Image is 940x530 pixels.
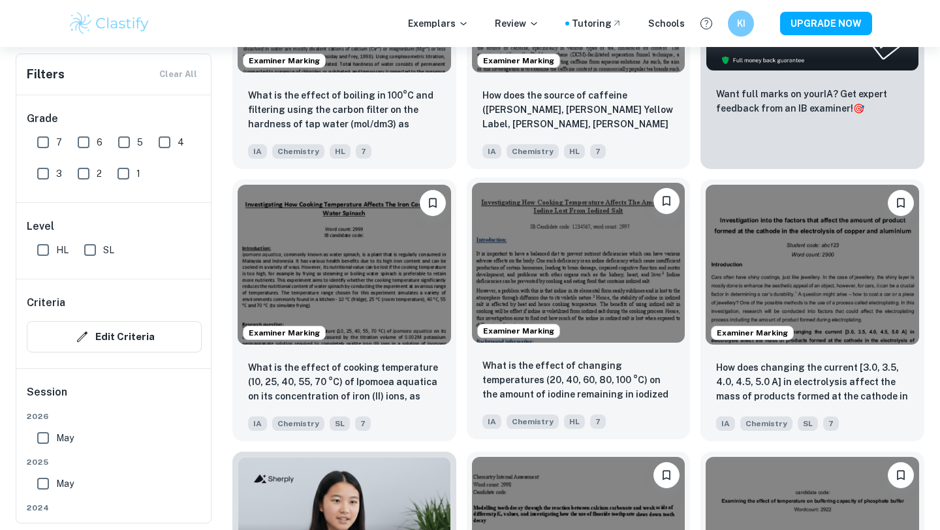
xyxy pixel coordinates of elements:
[238,185,451,345] img: Chemistry IA example thumbnail: What is the effect of cooking temperatur
[27,502,202,514] span: 2024
[482,414,501,429] span: IA
[248,144,267,159] span: IA
[178,135,184,149] span: 4
[495,16,539,31] p: Review
[564,414,585,429] span: HL
[716,87,909,116] p: Want full marks on your IA ? Get expert feedback from an IB examiner!
[330,416,350,431] span: SL
[232,179,456,441] a: Examiner MarkingBookmarkWhat is the effect of cooking temperature (10, 25, 40, 55, 70 °C) of Ipom...
[706,185,919,345] img: Chemistry IA example thumbnail: How does changing the current [3.0, 3.5,
[482,358,675,403] p: What is the effect of changing temperatures (20, 40, 60, 80, 100 °C) on the amount of iodine rema...
[56,431,74,445] span: May
[780,12,872,35] button: UPGRADE NOW
[734,16,749,31] h6: KI
[137,135,143,149] span: 5
[740,416,792,431] span: Chemistry
[56,135,62,149] span: 7
[136,166,140,181] span: 1
[272,144,324,159] span: Chemistry
[243,55,325,67] span: Examiner Marking
[103,243,114,257] span: SL
[716,360,909,405] p: How does changing the current [3.0, 3.5, 4.0, 4.5, 5.0 A] in electrolysis affect the mass of prod...
[888,462,914,488] button: Bookmark
[467,179,691,441] a: Examiner MarkingBookmarkWhat is the effect of changing temperatures (20, 40, 60, 80, 100 °C) on t...
[56,166,62,181] span: 3
[27,295,65,311] h6: Criteria
[27,111,202,127] h6: Grade
[478,55,559,67] span: Examiner Marking
[695,12,717,35] button: Help and Feedback
[823,416,839,431] span: 7
[27,65,65,84] h6: Filters
[482,88,675,132] p: How does the source of caffeine (Lipton Earl Grey, Lipton Yellow Label, Remsey Earl Grey, Milton ...
[507,414,559,429] span: Chemistry
[648,16,685,31] a: Schools
[700,179,924,441] a: Examiner MarkingBookmarkHow does changing the current [3.0, 3.5, 4.0, 4.5, 5.0 A] in electrolysis...
[27,384,202,411] h6: Session
[564,144,585,159] span: HL
[653,462,680,488] button: Bookmark
[728,10,754,37] button: KI
[420,190,446,216] button: Bookmark
[56,243,69,257] span: HL
[248,360,441,405] p: What is the effect of cooking temperature (10, 25, 40, 55, 70 °C) of Ipomoea aquatica on its conc...
[355,416,371,431] span: 7
[68,10,151,37] img: Clastify logo
[712,327,793,339] span: Examiner Marking
[507,144,559,159] span: Chemistry
[888,190,914,216] button: Bookmark
[408,16,469,31] p: Exemplars
[27,219,202,234] h6: Level
[56,476,74,491] span: May
[356,144,371,159] span: 7
[716,416,735,431] span: IA
[330,144,351,159] span: HL
[27,411,202,422] span: 2026
[272,416,324,431] span: Chemistry
[590,144,606,159] span: 7
[248,416,267,431] span: IA
[472,183,685,343] img: Chemistry IA example thumbnail: What is the effect of changing temperatu
[482,144,501,159] span: IA
[572,16,622,31] a: Tutoring
[590,414,606,429] span: 7
[27,456,202,468] span: 2025
[97,166,102,181] span: 2
[853,103,864,114] span: 🎯
[798,416,818,431] span: SL
[248,88,441,132] p: What is the effect of boiling in 100°C and filtering using the carbon filter on the hardness of t...
[97,135,102,149] span: 6
[27,321,202,352] button: Edit Criteria
[653,188,680,214] button: Bookmark
[243,327,325,339] span: Examiner Marking
[478,325,559,337] span: Examiner Marking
